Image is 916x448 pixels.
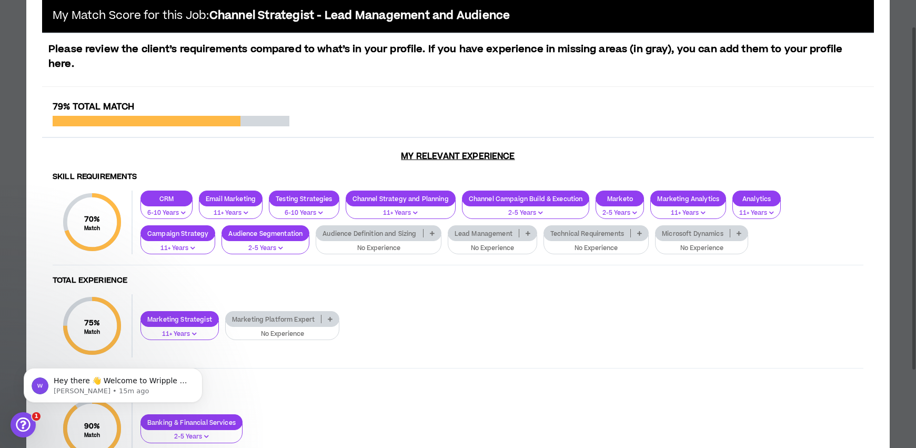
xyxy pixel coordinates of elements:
[276,208,333,218] p: 6-10 Years
[141,315,218,323] p: Marketing Strategist
[42,151,874,162] h3: My Relevant Experience
[733,195,780,203] p: Analytics
[544,230,630,237] p: Technical Requirements
[140,423,243,443] button: 2-5 Years
[651,195,726,203] p: Marketing Analytics
[462,195,589,203] p: Channel Campaign Build & Execution
[22,222,176,233] div: We typically reply in a few hours
[448,230,519,237] p: Lead Management
[462,200,590,220] button: 2-5 Years
[70,328,140,371] button: Messages
[181,17,200,36] div: Close
[662,244,741,253] p: No Experience
[269,200,339,220] button: 6-10 Years
[140,321,219,341] button: 11+ Years
[53,172,863,182] h4: Skill Requirements
[8,346,218,420] iframe: Intercom notifications message
[323,244,434,253] p: No Experience
[22,211,176,222] div: Send us a message
[469,208,583,218] p: 2-5 Years
[316,230,422,237] p: Audience Definition and Sizing
[22,166,43,187] img: Profile image for Morgan
[732,200,781,220] button: 11+ Years
[199,195,262,203] p: Email Marketing
[84,421,100,432] span: 90 %
[32,412,41,421] span: 1
[11,202,200,242] div: Send us a messageWe typically reply in a few hours
[21,75,189,111] p: Hi [PERSON_NAME] !
[141,195,192,203] p: CRM
[655,235,748,255] button: No Experience
[147,432,236,442] p: 2-5 Years
[209,8,510,23] b: Channel Strategist - Lead Management and Audience
[650,200,726,220] button: 11+ Years
[21,20,40,37] img: logo
[222,235,309,255] button: 2-5 Years
[84,225,100,232] small: Match
[656,230,730,237] p: Microsoft Dynamics
[11,142,200,197] div: Recent messageProfile image for MorganHi, there - I wanted to follow up on the maternity leave po...
[84,214,100,225] span: 70 %
[53,101,134,113] span: 79% Total Match
[543,235,649,255] button: No Experience
[316,235,441,255] button: No Experience
[87,355,124,362] span: Messages
[206,208,256,218] p: 11+ Years
[596,200,644,220] button: 2-5 Years
[232,330,333,339] p: No Experience
[448,235,537,255] button: No Experience
[346,195,455,203] p: Channel Strategy and Planning
[140,200,193,220] button: 6-10 Years
[11,412,36,437] iframe: Intercom live chat
[140,235,215,255] button: 11+ Years
[42,42,874,72] p: Please review the client’s requirements compared to what’s in your profile. If you have experienc...
[147,330,212,339] p: 11+ Years
[596,195,643,203] p: Marketo
[147,244,208,253] p: 11+ Years
[167,355,184,362] span: Help
[53,379,863,389] h4: Industry Requirements
[222,230,309,237] p: Audience Segmentation
[550,244,642,253] p: No Experience
[141,419,242,426] p: Banking & Financial Services
[602,208,637,218] p: 2-5 Years
[84,432,100,439] small: Match
[21,111,189,128] p: How can we help?
[143,17,164,38] img: Profile image for Morgan
[53,276,863,286] h4: Total Experience
[739,208,774,218] p: 11+ Years
[147,208,186,218] p: 6-10 Years
[225,321,340,341] button: No Experience
[657,208,719,218] p: 11+ Years
[141,230,215,237] p: Campaign Strategy
[228,244,303,253] p: 2-5 Years
[77,177,109,188] div: • 6m ago
[84,317,100,328] span: 75 %
[346,200,456,220] button: 11+ Years
[140,328,210,371] button: Help
[455,244,530,253] p: No Experience
[22,151,189,162] div: Recent message
[84,328,100,336] small: Match
[199,200,263,220] button: 11+ Years
[23,355,47,362] span: Home
[11,157,199,196] div: Profile image for MorganHi, there - I wanted to follow up on the maternity leave position availab...
[47,177,75,188] div: Wripple
[269,195,339,203] p: Testing Strategies
[226,315,321,323] p: Marketing Platform Expert
[53,9,510,22] h5: My Match Score for this Job:
[353,208,449,218] p: 11+ Years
